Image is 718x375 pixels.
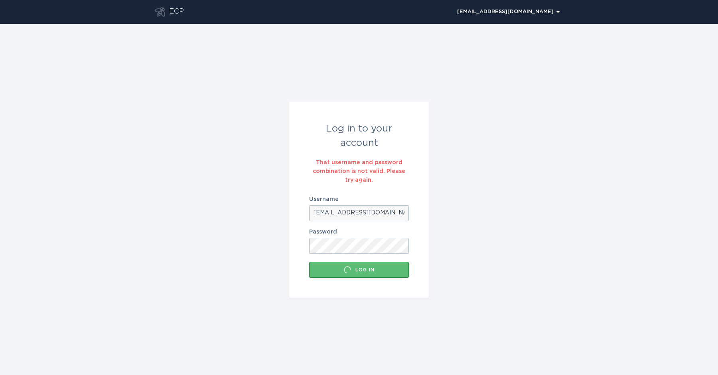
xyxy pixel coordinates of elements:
[454,6,563,18] div: Popover menu
[457,10,560,14] div: [EMAIL_ADDRESS][DOMAIN_NAME]
[309,196,409,202] label: Username
[155,7,165,17] button: Go to dashboard
[454,6,563,18] button: Open user account details
[309,262,409,278] button: Log in
[309,229,409,235] label: Password
[309,158,409,185] div: That username and password combination is not valid. Please try again.
[169,7,184,17] div: ECP
[343,266,351,274] div: Loading
[313,266,405,274] div: Log in
[309,122,409,150] div: Log in to your account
